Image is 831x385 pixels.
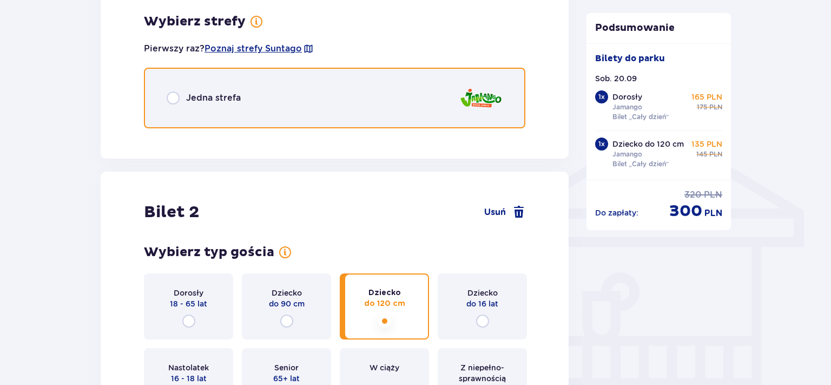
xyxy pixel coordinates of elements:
p: do 120 cm [364,298,405,309]
p: Jamango [612,149,642,159]
p: 320 [684,189,702,201]
p: 300 [669,201,702,221]
p: Z niepełno­sprawnością [447,362,517,384]
p: Dziecko [368,288,401,298]
p: PLN [709,149,722,159]
p: Dziecko [272,288,302,298]
p: Bilet „Cały dzień” [612,112,669,122]
p: 145 [696,149,707,159]
p: Dorosły [174,288,203,298]
span: Usuń [484,206,506,218]
p: 16 - 18 lat [171,373,207,384]
p: PLN [704,207,722,219]
p: Bilet 2 [144,202,199,223]
p: Do zapłaty : [595,207,638,218]
p: 18 - 65 lat [170,298,207,309]
p: PLN [704,189,722,201]
p: Dziecko do 120 cm [612,139,684,149]
a: Poznaj strefy Suntago [205,43,302,55]
p: 165 PLN [691,92,722,102]
p: Bilety do parku [595,53,665,64]
p: Jamango [612,102,642,112]
img: zone logo [459,83,503,114]
p: Senior [274,362,299,373]
p: do 90 cm [269,298,305,309]
div: 1 x [595,90,608,103]
p: Pierwszy raz? [144,43,314,55]
p: Wybierz typ gościa [144,244,274,260]
p: Dorosły [612,92,642,102]
p: Jedna strefa [186,92,241,104]
p: Dziecko [467,288,498,298]
p: Sob. 20.09 [595,73,637,84]
p: Bilet „Cały dzień” [612,159,669,169]
p: 135 PLN [691,139,722,149]
p: 175 [697,102,707,112]
div: 1 x [595,138,608,151]
p: Wybierz strefy [144,14,246,30]
p: W ciąży [370,362,399,373]
p: PLN [709,102,722,112]
p: 65+ lat [273,373,300,384]
p: Nastolatek [168,362,209,373]
p: Podsumowanie [586,22,731,35]
a: Usuń [484,206,525,219]
p: do 16 lat [466,298,498,309]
